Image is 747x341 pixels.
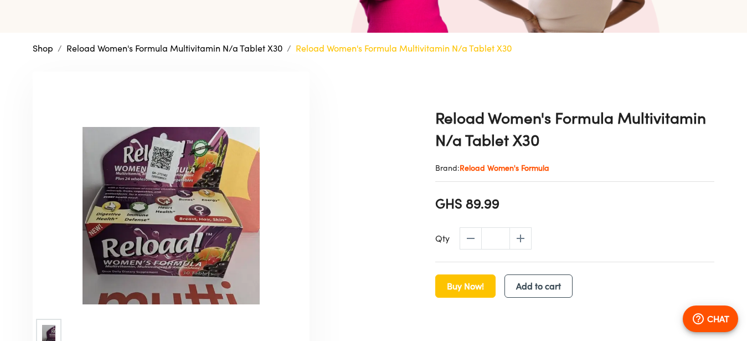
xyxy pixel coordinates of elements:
li: / [287,42,291,55]
button: Add to cart [504,274,573,298]
a: Reload Women's Formula Multivitamin N/a Tablet X30 [66,43,282,54]
span: Buy Now! [447,278,484,294]
h1: Reload Women's Formula Multivitamin N/a Tablet X30 [435,107,714,151]
p: Qty [435,232,450,245]
p: Brand: [435,162,714,174]
button: Buy Now! [435,274,496,298]
span: Add to cart [516,278,561,294]
span: GHS 89.99 [435,194,499,213]
li: / [58,42,62,55]
a: Shop [33,43,53,54]
span: Reload Women's Formula [460,163,549,172]
nav: breadcrumb [33,42,715,55]
p: Reload Women's Formula Multivitamin N/a Tablet X30 [296,42,512,55]
button: CHAT [683,306,738,332]
span: increase [509,227,532,250]
img: Reload Women's Formula Multivitamin N/a Tablet X30 [33,127,310,304]
p: CHAT [707,312,729,325]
